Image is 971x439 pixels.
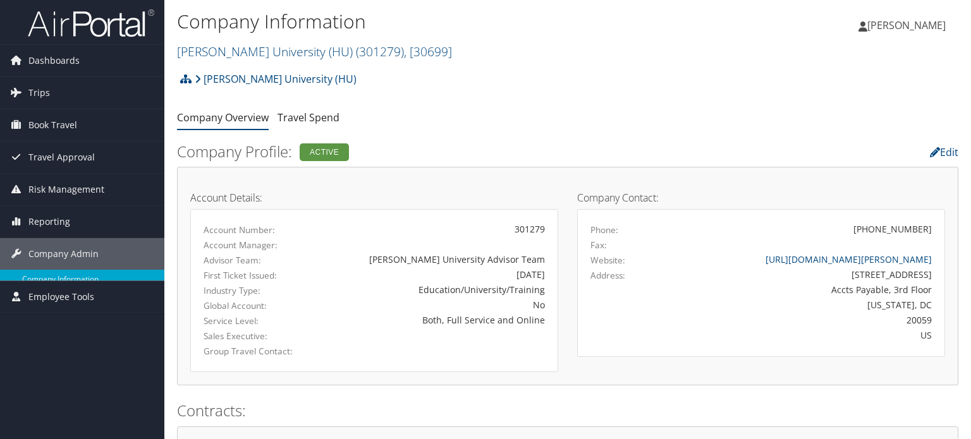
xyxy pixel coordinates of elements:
[177,43,452,60] a: [PERSON_NAME] University (HU)
[324,268,545,281] div: [DATE]
[300,143,349,161] div: Active
[28,45,80,76] span: Dashboards
[177,111,269,124] a: Company Overview
[204,239,305,251] label: Account Manager:
[324,313,545,327] div: Both, Full Service and Online
[766,253,932,265] a: [URL][DOMAIN_NAME][PERSON_NAME]
[681,268,932,281] div: [STREET_ADDRESS]
[681,283,932,296] div: Accts Payable, 3rd Floor
[190,193,558,203] h4: Account Details:
[204,345,305,358] label: Group Travel Contact:
[853,222,932,236] div: [PHONE_NUMBER]
[177,8,698,35] h1: Company Information
[177,141,692,162] h2: Company Profile:
[681,313,932,327] div: 20059
[324,298,545,311] div: No
[590,254,625,267] label: Website:
[28,206,70,238] span: Reporting
[28,174,104,205] span: Risk Management
[28,238,99,270] span: Company Admin
[28,77,50,109] span: Trips
[867,18,946,32] span: [PERSON_NAME]
[204,330,305,342] label: Sales Executive:
[324,222,545,236] div: 301279
[278,111,339,124] a: Travel Spend
[577,193,945,203] h4: Company Contact:
[204,315,305,327] label: Service Level:
[28,141,95,173] span: Travel Approval
[356,43,404,60] span: ( 301279 )
[590,239,607,251] label: Fax:
[28,8,154,38] img: airportal-logo.png
[858,6,958,44] a: [PERSON_NAME]
[204,254,305,267] label: Advisor Team:
[195,66,357,92] a: [PERSON_NAME] University (HU)
[930,145,958,159] a: Edit
[324,253,545,266] div: [PERSON_NAME] University Advisor Team
[204,284,305,297] label: Industry Type:
[590,224,618,236] label: Phone:
[28,281,94,313] span: Employee Tools
[204,269,305,282] label: First Ticket Issued:
[204,299,305,312] label: Global Account:
[204,224,305,236] label: Account Number:
[681,298,932,311] div: [US_STATE], DC
[681,328,932,342] div: US
[590,269,625,282] label: Address:
[324,283,545,296] div: Education/University/Training
[177,400,958,421] h2: Contracts:
[28,109,77,141] span: Book Travel
[404,43,452,60] span: , [ 30699 ]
